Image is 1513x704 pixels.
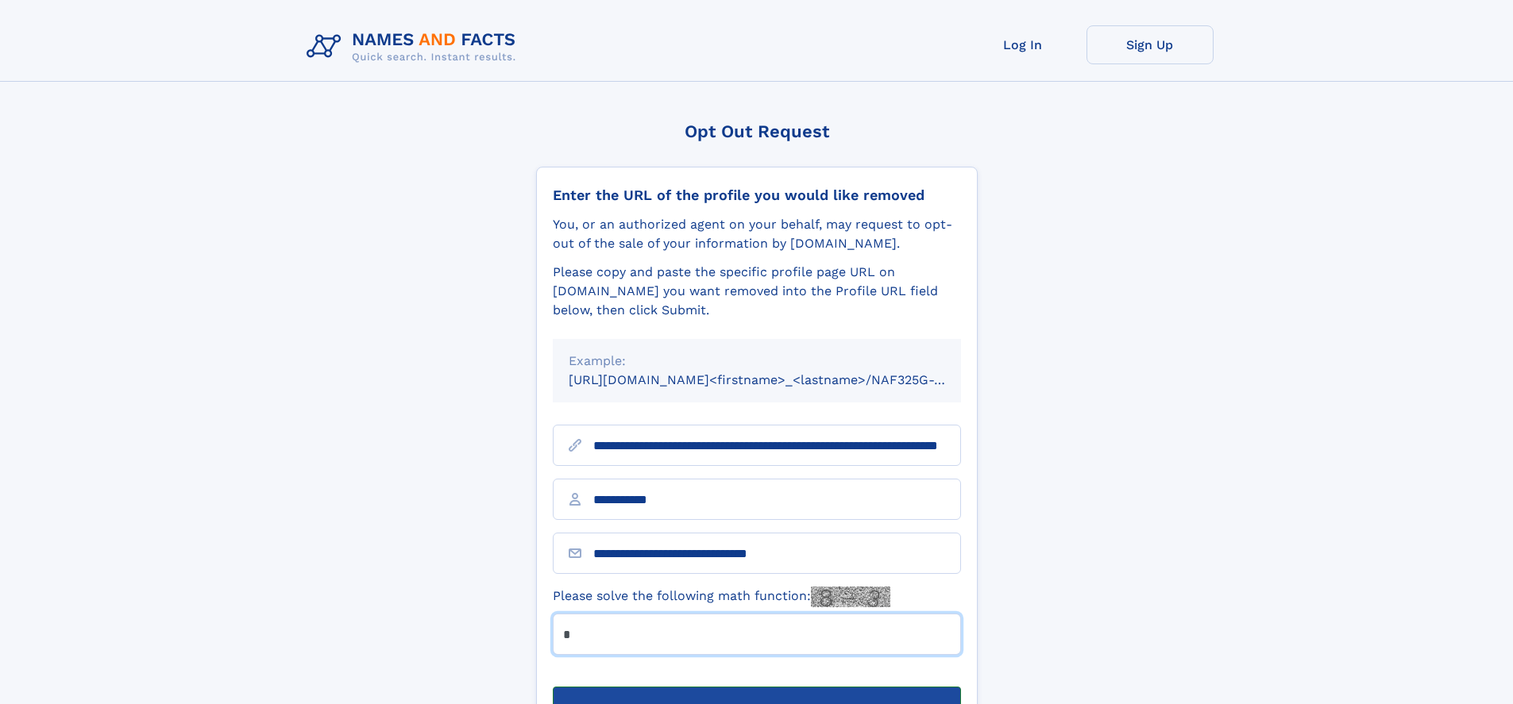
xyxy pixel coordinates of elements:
[569,352,945,371] div: Example:
[1087,25,1214,64] a: Sign Up
[569,372,991,387] small: [URL][DOMAIN_NAME]<firstname>_<lastname>/NAF325G-xxxxxxxx
[553,215,961,253] div: You, or an authorized agent on your behalf, may request to opt-out of the sale of your informatio...
[553,263,961,320] div: Please copy and paste the specific profile page URL on [DOMAIN_NAME] you want removed into the Pr...
[959,25,1087,64] a: Log In
[300,25,529,68] img: Logo Names and Facts
[553,187,961,204] div: Enter the URL of the profile you would like removed
[553,587,890,607] label: Please solve the following math function:
[536,121,978,141] div: Opt Out Request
